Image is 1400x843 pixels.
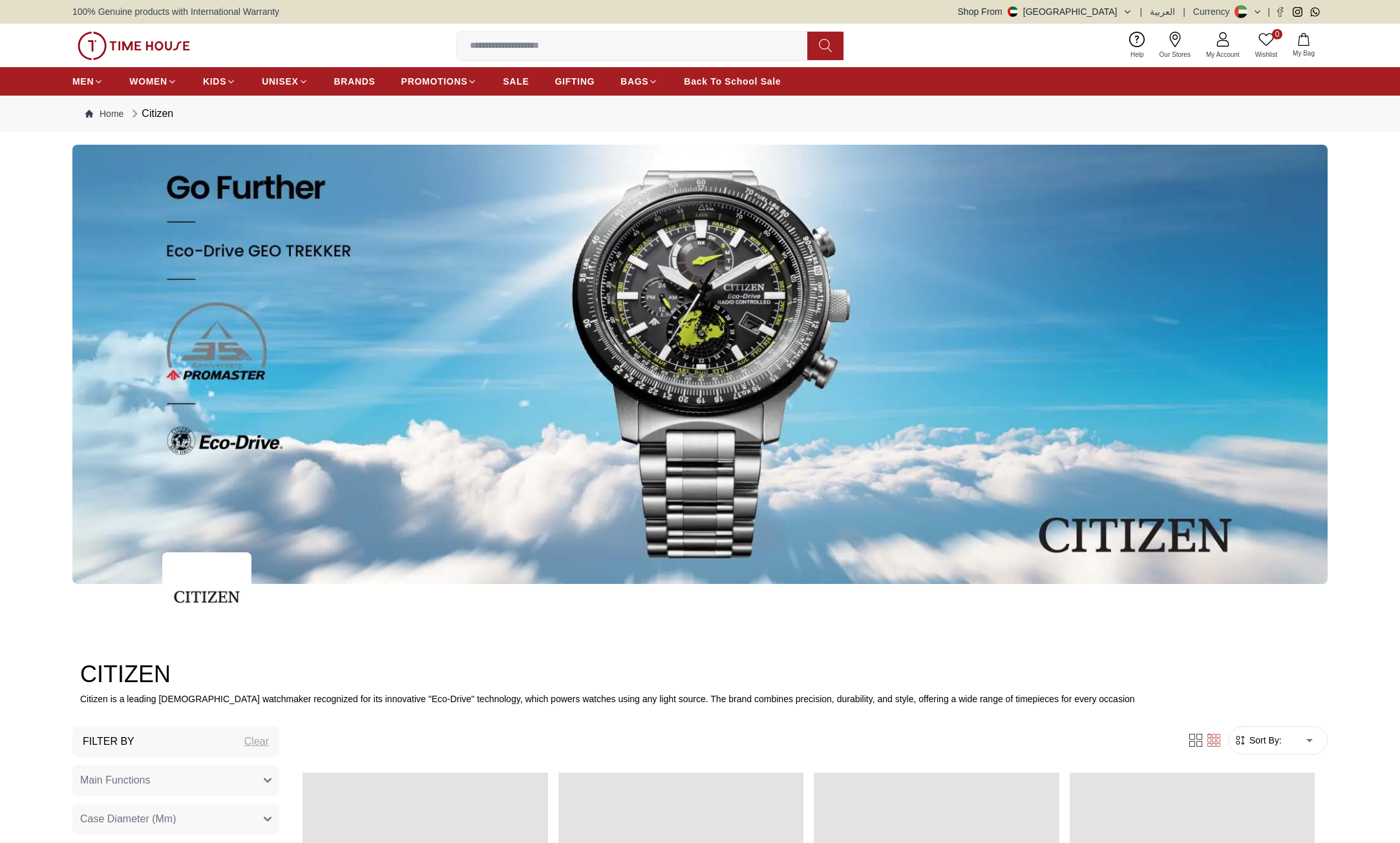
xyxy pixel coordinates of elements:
[72,145,1328,584] img: ...
[620,70,658,93] a: BAGS
[85,107,123,120] a: Home
[72,765,279,796] button: Main Functions
[334,70,376,93] a: BRANDS
[1293,7,1302,17] a: Instagram
[80,661,1320,687] h2: CITIZEN
[72,804,279,835] button: Case Diameter (Mm)
[78,32,190,60] img: ...
[129,70,177,93] a: WOMEN
[1125,50,1149,59] span: Help
[203,75,226,88] span: KIDS
[1247,734,1282,747] span: Sort By:
[334,75,376,88] span: BRANDS
[1275,7,1285,17] a: Facebook
[1267,5,1270,18] span: |
[1310,7,1320,17] a: Whatsapp
[555,75,595,88] span: GIFTING
[72,75,94,88] span: MEN
[503,75,529,88] span: SALE
[262,75,298,88] span: UNISEX
[503,70,529,93] a: SALE
[80,692,1320,705] p: Citizen is a leading [DEMOGRAPHIC_DATA] watchmaker recognized for its innovative "Eco-Drive" tech...
[1140,5,1143,18] span: |
[1272,29,1282,39] span: 0
[1152,29,1198,62] a: Our Stores
[684,70,781,93] a: Back To School Sale
[244,734,269,749] div: Clear
[83,734,134,749] h3: Filter By
[129,75,167,88] span: WOMEN
[684,75,781,88] span: Back To School Sale
[1247,29,1285,62] a: 0Wishlist
[401,75,468,88] span: PROMOTIONS
[1234,734,1282,747] button: Sort By:
[72,70,103,93] a: MEN
[1201,50,1245,59] span: My Account
[1288,48,1320,58] span: My Bag
[1150,5,1175,18] button: العربية
[129,106,173,121] div: Citizen
[72,5,279,18] span: 100% Genuine products with International Warranty
[1123,29,1152,62] a: Help
[620,75,648,88] span: BAGS
[72,96,1328,132] nav: Breadcrumb
[80,773,151,788] span: Main Functions
[958,5,1132,18] button: Shop From[GEOGRAPHIC_DATA]
[401,70,478,93] a: PROMOTIONS
[1008,6,1018,17] img: United Arab Emirates
[203,70,236,93] a: KIDS
[262,70,308,93] a: UNISEX
[1285,30,1322,61] button: My Bag
[1250,50,1282,59] span: Wishlist
[1183,5,1185,18] span: |
[555,70,595,93] a: GIFTING
[1193,5,1235,18] div: Currency
[1154,50,1196,59] span: Our Stores
[162,552,251,641] img: ...
[80,811,176,827] span: Case Diameter (Mm)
